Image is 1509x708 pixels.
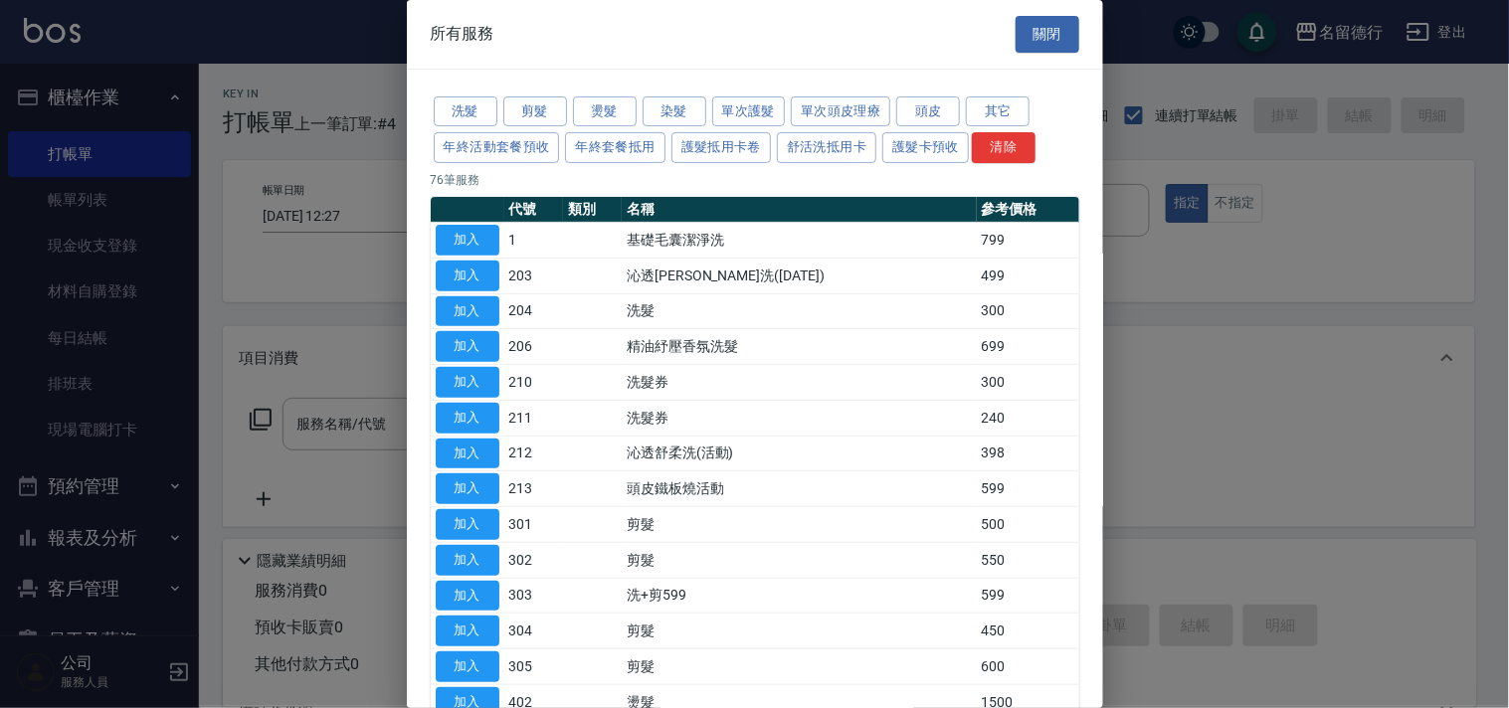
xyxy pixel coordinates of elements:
[712,96,786,127] button: 單次護髮
[622,578,977,614] td: 洗+剪599
[977,197,1079,223] th: 參考價格
[504,649,563,685] td: 305
[882,132,969,163] button: 護髮卡預收
[563,197,622,223] th: 類別
[503,96,567,127] button: 剪髮
[896,96,960,127] button: 頭皮
[977,578,1079,614] td: 599
[504,471,563,507] td: 213
[504,542,563,578] td: 302
[977,329,1079,365] td: 699
[622,258,977,293] td: 沁透[PERSON_NAME]洗([DATE])
[436,509,499,540] button: 加入
[977,223,1079,259] td: 799
[977,649,1079,685] td: 600
[436,651,499,682] button: 加入
[504,329,563,365] td: 206
[671,132,771,163] button: 護髮抵用卡卷
[622,197,977,223] th: 名稱
[791,96,890,127] button: 單次頭皮理療
[436,403,499,434] button: 加入
[972,132,1036,163] button: 清除
[434,96,497,127] button: 洗髮
[504,258,563,293] td: 203
[622,471,977,507] td: 頭皮鐵板燒活動
[431,24,494,44] span: 所有服務
[436,581,499,612] button: 加入
[436,616,499,646] button: 加入
[436,367,499,398] button: 加入
[622,365,977,401] td: 洗髮券
[436,331,499,362] button: 加入
[977,293,1079,329] td: 300
[436,261,499,291] button: 加入
[436,473,499,504] button: 加入
[977,471,1079,507] td: 599
[504,365,563,401] td: 210
[504,223,563,259] td: 1
[431,171,1079,189] p: 76 筆服務
[436,225,499,256] button: 加入
[622,223,977,259] td: 基礎毛囊潔淨洗
[622,507,977,543] td: 剪髮
[504,293,563,329] td: 204
[573,96,637,127] button: 燙髮
[622,436,977,471] td: 沁透舒柔洗(活動)
[565,132,664,163] button: 年終套餐抵用
[977,258,1079,293] td: 499
[977,436,1079,471] td: 398
[504,507,563,543] td: 301
[977,365,1079,401] td: 300
[622,329,977,365] td: 精油紓壓香氛洗髮
[977,400,1079,436] td: 240
[622,293,977,329] td: 洗髮
[622,649,977,685] td: 剪髮
[436,439,499,469] button: 加入
[434,132,560,163] button: 年終活動套餐預收
[504,578,563,614] td: 303
[622,614,977,649] td: 剪髮
[622,400,977,436] td: 洗髮券
[436,296,499,327] button: 加入
[1016,16,1079,53] button: 關閉
[977,614,1079,649] td: 450
[622,542,977,578] td: 剪髮
[977,542,1079,578] td: 550
[777,132,876,163] button: 舒活洗抵用卡
[643,96,706,127] button: 染髮
[504,614,563,649] td: 304
[966,96,1030,127] button: 其它
[504,400,563,436] td: 211
[977,507,1079,543] td: 500
[504,197,563,223] th: 代號
[436,545,499,576] button: 加入
[504,436,563,471] td: 212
